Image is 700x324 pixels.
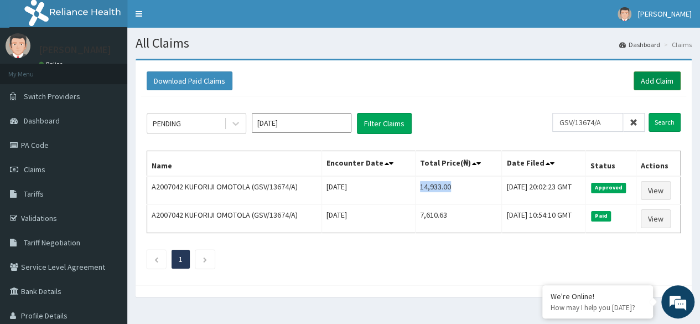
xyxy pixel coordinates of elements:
td: [DATE] 10:54:10 GMT [502,205,585,233]
td: [DATE] [322,176,416,205]
th: Total Price(₦) [416,151,502,177]
a: Add Claim [634,71,681,90]
button: Filter Claims [357,113,412,134]
span: [PERSON_NAME] [638,9,692,19]
span: Switch Providers [24,91,80,101]
a: Dashboard [619,40,660,49]
a: View [641,181,671,200]
td: A2007042 KUFORIJI OMOTOLA (GSV/13674/A) [147,176,322,205]
span: Approved [591,183,626,193]
p: How may I help you today? [551,303,645,312]
th: Status [585,151,636,177]
td: 14,933.00 [416,176,502,205]
th: Encounter Date [322,151,416,177]
a: Previous page [154,254,159,264]
td: [DATE] 20:02:23 GMT [502,176,585,205]
span: Dashboard [24,116,60,126]
span: Tariff Negotiation [24,238,80,248]
input: Search [649,113,681,132]
textarea: Type your message and hit 'Enter' [6,210,211,249]
img: User Image [618,7,631,21]
td: [DATE] [322,205,416,233]
a: Page 1 is your current page [179,254,183,264]
img: User Image [6,33,30,58]
a: View [641,209,671,228]
div: PENDING [153,118,181,129]
td: 7,610.63 [416,205,502,233]
a: Online [39,60,65,68]
h1: All Claims [136,36,692,50]
p: [PERSON_NAME] [39,45,111,55]
div: We're Online! [551,291,645,301]
input: Select Month and Year [252,113,351,133]
th: Actions [636,151,681,177]
th: Date Filed [502,151,585,177]
div: Chat with us now [58,62,186,76]
span: We're online! [64,94,153,205]
span: Tariffs [24,189,44,199]
a: Next page [203,254,208,264]
div: Minimize live chat window [182,6,208,32]
span: Claims [24,164,45,174]
li: Claims [661,40,692,49]
th: Name [147,151,322,177]
input: Search by HMO ID [552,113,623,132]
td: A2007042 KUFORIJI OMOTOLA (GSV/13674/A) [147,205,322,233]
span: Paid [591,211,611,221]
img: d_794563401_company_1708531726252_794563401 [20,55,45,83]
button: Download Paid Claims [147,71,232,90]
